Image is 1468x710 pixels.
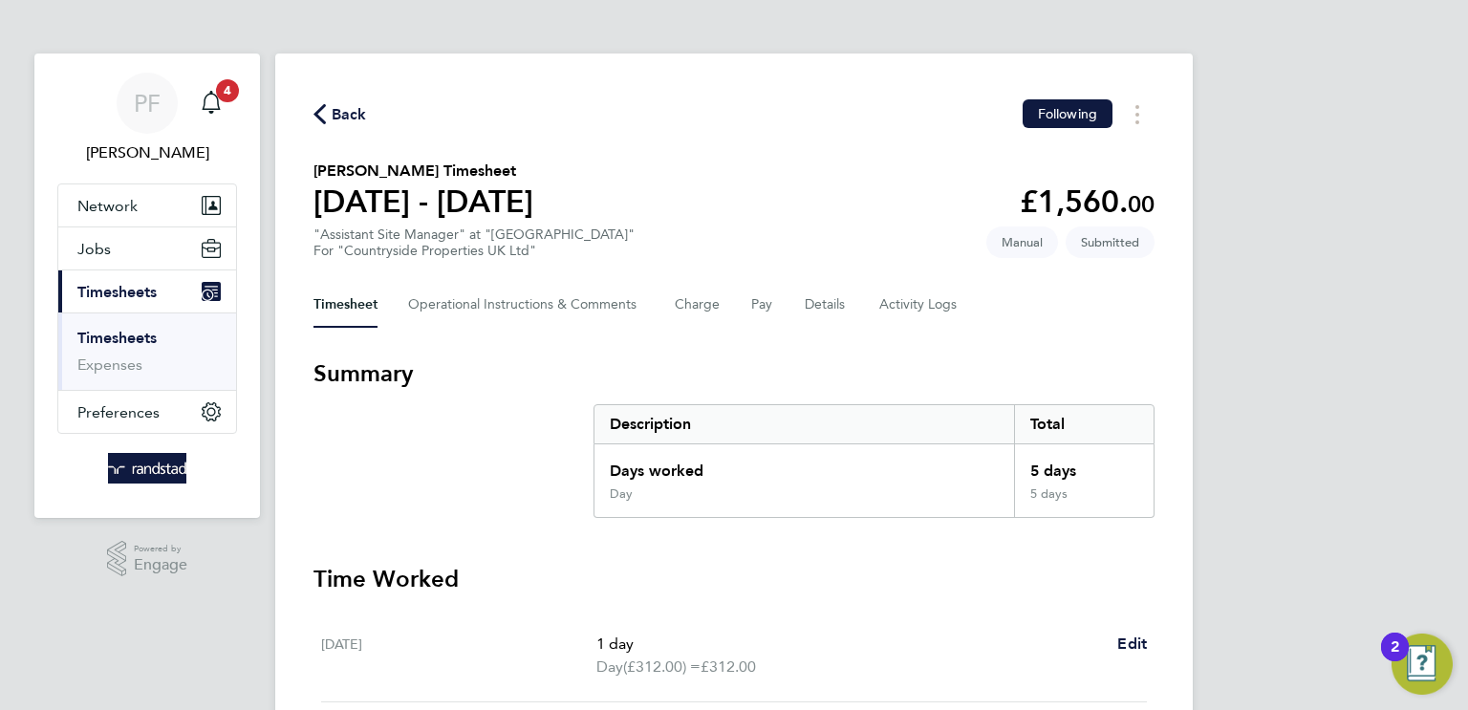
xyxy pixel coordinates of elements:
[1391,647,1399,672] div: 2
[192,73,230,134] a: 4
[701,657,756,676] span: £312.00
[108,453,187,484] img: randstad-logo-retina.png
[57,453,237,484] a: Go to home page
[1023,99,1112,128] button: Following
[313,226,635,259] div: "Assistant Site Manager" at "[GEOGRAPHIC_DATA]"
[313,282,378,328] button: Timesheet
[1014,405,1154,443] div: Total
[623,657,701,676] span: (£312.00) =
[594,405,1014,443] div: Description
[321,633,596,678] div: [DATE]
[77,197,138,215] span: Network
[1014,444,1154,486] div: 5 days
[107,541,188,577] a: Powered byEngage
[1120,99,1155,129] button: Timesheets Menu
[58,227,236,269] button: Jobs
[313,102,367,126] button: Back
[58,184,236,226] button: Network
[1392,634,1453,695] button: Open Resource Center, 2 new notifications
[134,91,161,116] span: PF
[77,403,160,421] span: Preferences
[313,564,1155,594] h3: Time Worked
[596,633,1102,656] p: 1 day
[313,243,635,259] div: For "Countryside Properties UK Ltd"
[594,444,1014,486] div: Days worked
[216,79,239,102] span: 4
[986,226,1058,258] span: This timesheet was manually created.
[610,486,633,502] div: Day
[1117,633,1147,656] a: Edit
[134,557,187,573] span: Engage
[57,141,237,164] span: Patrick Farrell
[751,282,774,328] button: Pay
[1020,183,1155,220] app-decimal: £1,560.
[879,282,960,328] button: Activity Logs
[1066,226,1155,258] span: This timesheet is Submitted.
[1128,190,1155,218] span: 00
[58,270,236,312] button: Timesheets
[134,541,187,557] span: Powered by
[1117,635,1147,653] span: Edit
[1038,105,1097,122] span: Following
[313,183,533,221] h1: [DATE] - [DATE]
[313,358,1155,389] h3: Summary
[675,282,721,328] button: Charge
[332,103,367,126] span: Back
[77,283,157,301] span: Timesheets
[58,391,236,433] button: Preferences
[57,73,237,164] a: PF[PERSON_NAME]
[313,160,533,183] h2: [PERSON_NAME] Timesheet
[77,329,157,347] a: Timesheets
[77,355,142,374] a: Expenses
[596,656,623,678] span: Day
[1014,486,1154,517] div: 5 days
[58,312,236,390] div: Timesheets
[594,404,1155,518] div: Summary
[34,54,260,518] nav: Main navigation
[77,240,111,258] span: Jobs
[408,282,644,328] button: Operational Instructions & Comments
[805,282,849,328] button: Details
